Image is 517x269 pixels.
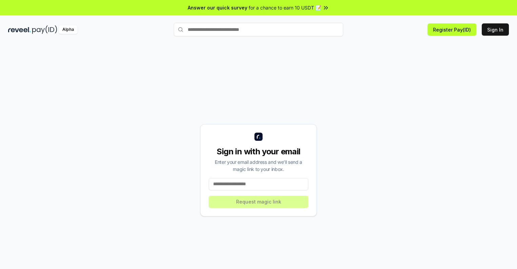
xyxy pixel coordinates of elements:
span: Answer our quick survey [188,4,247,11]
img: pay_id [32,25,57,34]
span: for a chance to earn 10 USDT 📝 [249,4,321,11]
button: Register Pay(ID) [428,23,476,36]
div: Alpha [59,25,78,34]
img: logo_small [254,133,263,141]
img: reveel_dark [8,25,31,34]
div: Enter your email address and we’ll send a magic link to your inbox. [209,158,308,173]
button: Sign In [482,23,509,36]
div: Sign in with your email [209,146,308,157]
